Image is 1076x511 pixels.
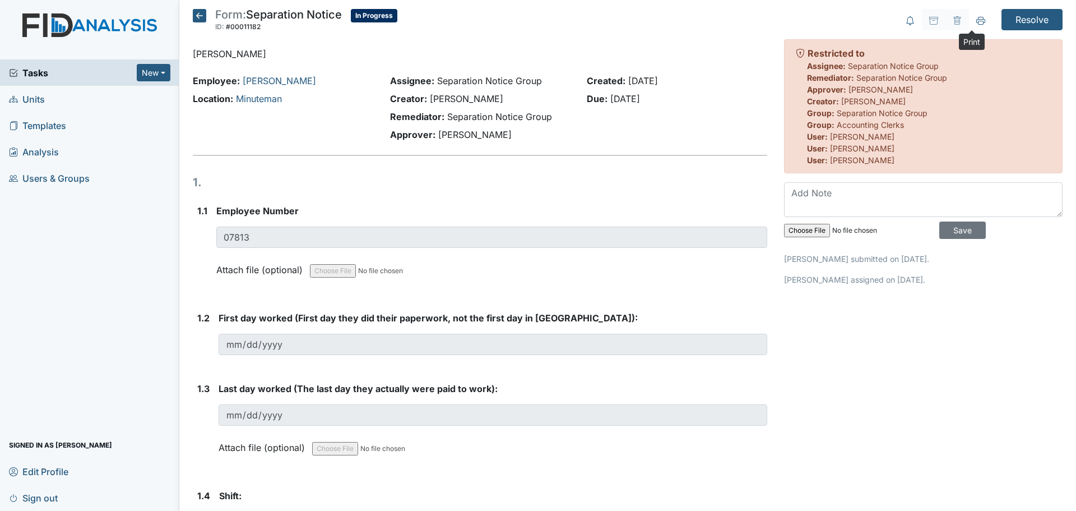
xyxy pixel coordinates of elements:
label: Attach file (optional) [219,435,309,454]
span: Separation Notice Group [837,108,927,118]
span: #00011182 [226,22,261,31]
strong: Assignee: [390,75,434,86]
span: Signed in as [PERSON_NAME] [9,436,112,454]
div: Separation Notice [215,9,342,34]
span: Analysis [9,143,59,160]
strong: Restricted to [808,48,865,59]
label: 1.1 [197,204,207,218]
a: [PERSON_NAME] [243,75,316,86]
span: [PERSON_NAME] [830,144,894,153]
span: [PERSON_NAME] [438,129,512,140]
strong: Remediator: [807,73,854,82]
strong: Created: [587,75,625,86]
label: 1.4 [197,489,210,503]
span: Separation Notice Group [856,73,947,82]
strong: Approver: [390,129,435,140]
span: [PERSON_NAME] [848,85,913,94]
span: Templates [9,117,66,134]
strong: Due: [587,93,607,104]
span: First day worked (First day they did their paperwork, not the first day in [GEOGRAPHIC_DATA]): [219,312,638,324]
span: Employee Number [216,205,299,217]
label: Attach file (optional) [216,257,307,277]
span: ID: [215,22,224,31]
span: In Progress [351,9,397,22]
span: [PERSON_NAME] [830,155,894,165]
span: Users & Groups [9,169,90,187]
a: Minuteman [236,93,282,104]
input: Resolve [1001,9,1063,30]
label: 1.3 [197,382,210,395]
input: Save [939,222,986,239]
span: Edit Profile [9,463,68,480]
strong: Employee: [193,75,240,86]
span: Sign out [9,489,58,507]
h1: 1. [193,174,767,191]
strong: User: [807,132,828,141]
div: Print [959,34,985,50]
button: New [137,64,170,81]
span: [PERSON_NAME] [841,96,906,106]
span: Last day worked (The last day they actually were paid to work): [219,383,498,394]
strong: Group: [807,108,834,118]
span: Shift: [219,490,242,501]
p: [PERSON_NAME] [193,47,767,61]
a: Tasks [9,66,137,80]
span: Separation Notice Group [447,111,552,122]
strong: Creator: [390,93,427,104]
strong: User: [807,144,828,153]
p: [PERSON_NAME] submitted on [DATE]. [784,253,1063,265]
span: Separation Notice Group [848,61,939,71]
span: [PERSON_NAME] [430,93,503,104]
span: [DATE] [628,75,658,86]
span: Accounting Clerks [837,120,904,130]
p: [PERSON_NAME] assigned on [DATE]. [784,274,1063,286]
strong: Group: [807,120,834,130]
strong: Approver: [807,85,846,94]
span: [DATE] [610,93,640,104]
strong: Assignee: [807,61,846,71]
strong: Remediator: [390,111,444,122]
strong: User: [807,155,828,165]
strong: Creator: [807,96,839,106]
strong: Location: [193,93,233,104]
span: Units [9,90,45,108]
span: [PERSON_NAME] [830,132,894,141]
label: 1.2 [197,311,210,325]
span: Form: [215,8,246,21]
span: Separation Notice Group [437,75,542,86]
